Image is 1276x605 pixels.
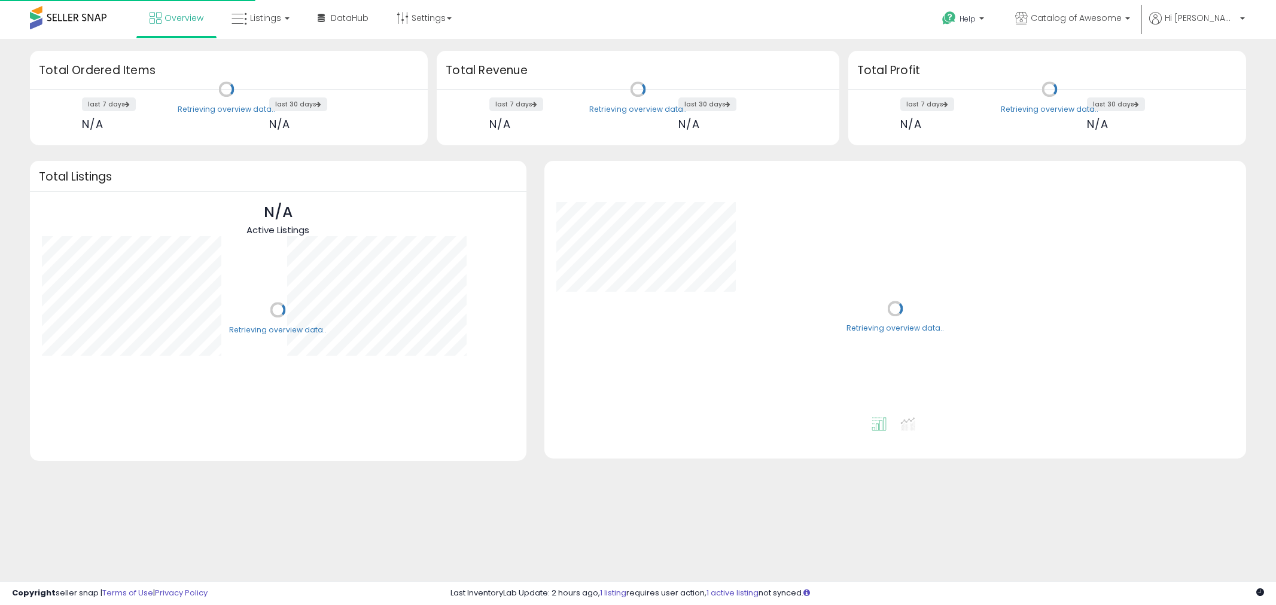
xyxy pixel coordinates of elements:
div: Retrieving overview data.. [846,323,944,334]
span: DataHub [331,12,369,24]
a: Help [933,2,996,39]
span: Hi [PERSON_NAME] [1165,12,1237,24]
i: Get Help [942,11,957,26]
div: Retrieving overview data.. [178,104,275,115]
span: Overview [165,12,203,24]
div: Retrieving overview data.. [589,104,687,115]
span: Help [960,14,976,24]
div: Retrieving overview data.. [229,325,327,335]
span: Catalog of Awesome [1031,12,1122,24]
a: Hi [PERSON_NAME] [1149,12,1245,39]
span: Listings [250,12,281,24]
div: Retrieving overview data.. [1001,104,1098,115]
